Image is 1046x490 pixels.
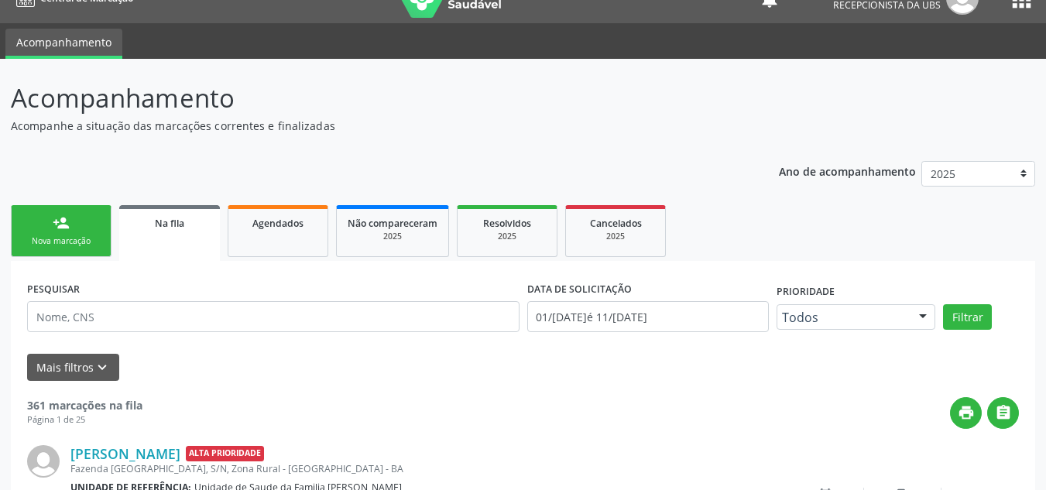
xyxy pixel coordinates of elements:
[27,301,520,332] input: Nome, CNS
[70,445,180,462] a: [PERSON_NAME]
[186,446,264,462] span: Alta Prioridade
[27,354,119,381] button: Mais filtroskeyboard_arrow_down
[27,398,142,413] strong: 361 marcações na fila
[53,214,70,231] div: person_add
[779,161,916,180] p: Ano de acompanhamento
[348,217,437,230] span: Não compareceram
[155,217,184,230] span: Na fila
[348,231,437,242] div: 2025
[22,235,100,247] div: Nova marcação
[958,404,975,421] i: print
[70,462,787,475] div: Fazenda [GEOGRAPHIC_DATA], S/N, Zona Rural - [GEOGRAPHIC_DATA] - BA
[995,404,1012,421] i: 
[27,413,142,427] div: Página 1 de 25
[782,310,904,325] span: Todos
[27,277,80,301] label: PESQUISAR
[252,217,304,230] span: Agendados
[577,231,654,242] div: 2025
[11,118,728,134] p: Acompanhe a situação das marcações correntes e finalizadas
[777,280,835,304] label: Prioridade
[468,231,546,242] div: 2025
[527,301,770,332] input: Selecione um intervalo
[483,217,531,230] span: Resolvidos
[950,397,982,429] button: print
[527,277,632,301] label: DATA DE SOLICITAÇÃO
[94,359,111,376] i: keyboard_arrow_down
[987,397,1019,429] button: 
[590,217,642,230] span: Cancelados
[11,79,728,118] p: Acompanhamento
[5,29,122,59] a: Acompanhamento
[943,304,992,331] button: Filtrar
